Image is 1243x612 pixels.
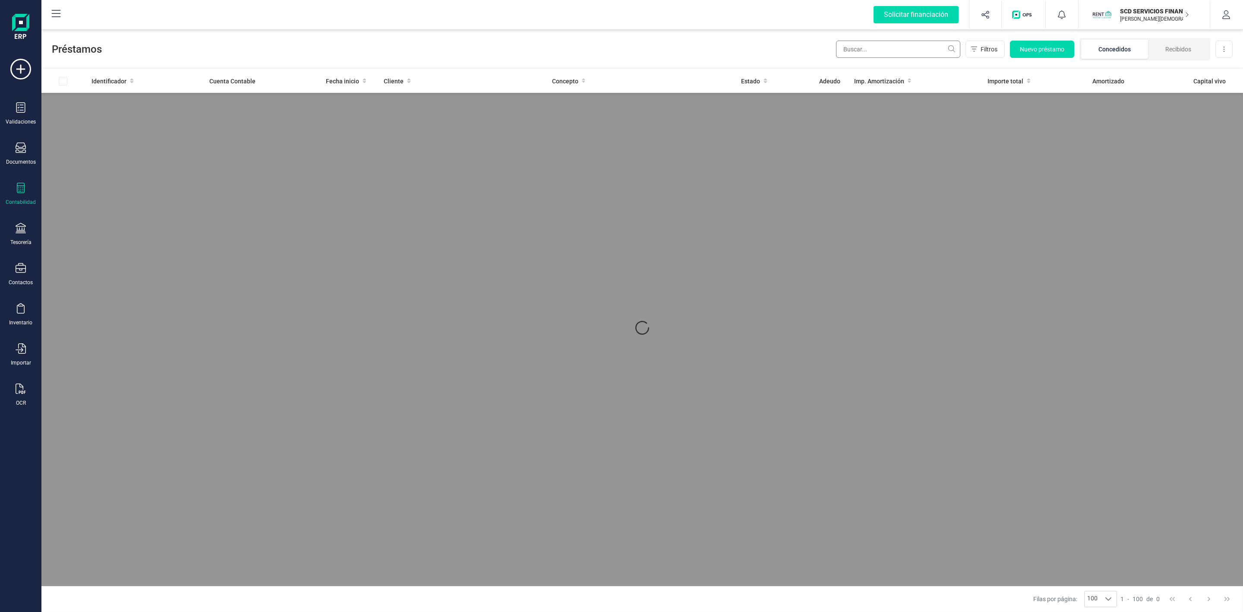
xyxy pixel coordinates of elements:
button: Previous Page [1182,591,1199,607]
span: Nuevo préstamo [1020,45,1064,54]
span: Identificador [91,77,126,86]
img: SC [1092,5,1111,24]
img: Logo de OPS [1012,10,1035,19]
div: Contabilidad [6,199,36,206]
div: Contactos [9,279,33,286]
img: Logo Finanedi [12,14,29,41]
li: Recibidos [1148,40,1208,59]
div: Solicitar financiación [874,6,959,23]
div: Tesorería [10,239,32,246]
div: Inventario [9,319,32,326]
span: Préstamos [52,42,836,56]
span: Concepto [552,77,578,86]
div: - [1120,595,1160,603]
button: SCSCD SERVICIOS FINANCIEROS SL[PERSON_NAME][DEMOGRAPHIC_DATA][DEMOGRAPHIC_DATA] [1089,1,1199,29]
button: Nuevo préstamo [1010,41,1074,58]
input: Buscar... [836,41,960,58]
span: Amortizado [1092,77,1124,86]
span: 1 [1120,595,1124,603]
div: Validaciones [6,118,36,125]
button: Last Page [1219,591,1235,607]
span: 0 [1156,595,1160,603]
span: Imp. Amortización [854,77,904,86]
button: Logo de OPS [1007,1,1040,29]
span: Cliente [384,77,404,86]
span: 100 [1085,591,1100,607]
span: Estado [741,77,760,86]
span: Importe total [987,77,1023,86]
p: [PERSON_NAME][DEMOGRAPHIC_DATA][DEMOGRAPHIC_DATA] [1120,16,1189,22]
span: 100 [1133,595,1143,603]
div: Filas por página: [1033,591,1117,607]
button: Next Page [1201,591,1217,607]
div: Documentos [6,159,36,165]
li: Concedidos [1081,40,1148,59]
span: Capital vivo [1193,77,1226,86]
span: Fecha inicio [326,77,359,86]
span: Filtros [981,45,997,54]
div: OCR [16,400,26,406]
div: Importar [11,359,31,366]
span: Cuenta Contable [209,77,256,86]
button: Solicitar financiación [863,1,969,29]
span: Adeudo [819,77,840,86]
button: Filtros [965,41,1005,58]
span: de [1146,595,1153,603]
p: SCD SERVICIOS FINANCIEROS SL [1120,7,1189,16]
button: First Page [1164,591,1180,607]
